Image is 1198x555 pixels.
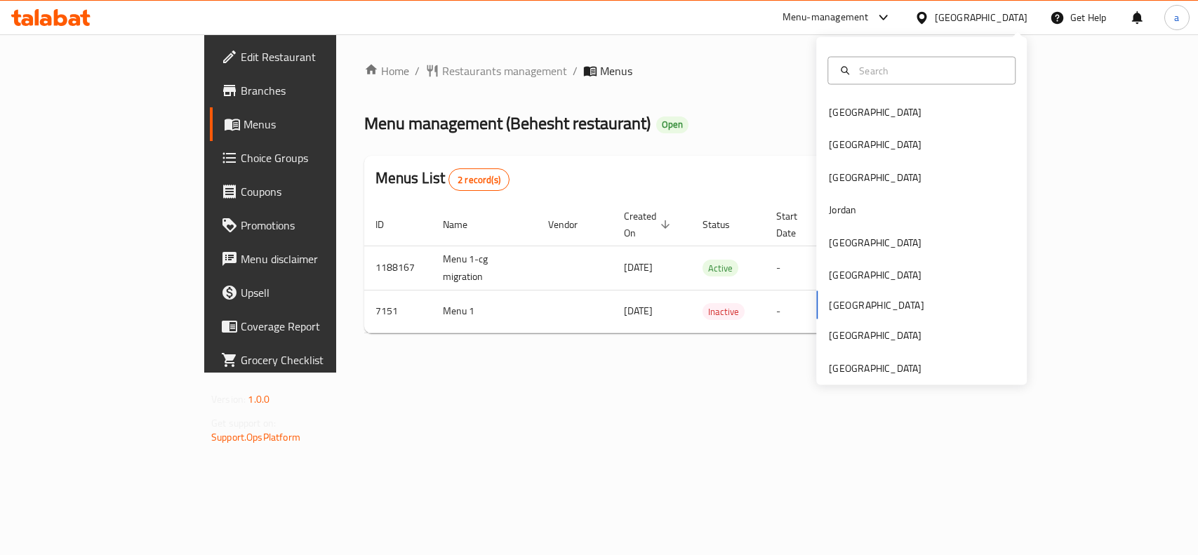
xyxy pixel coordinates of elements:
[375,216,402,233] span: ID
[415,62,420,79] li: /
[573,62,578,79] li: /
[548,216,596,233] span: Vendor
[624,208,674,241] span: Created On
[210,175,404,208] a: Coupons
[364,107,651,139] span: Menu management ( Behesht restaurant )
[211,428,300,446] a: Support.OpsPlatform
[442,62,567,79] span: Restaurants management
[783,9,869,26] div: Menu-management
[364,62,966,79] nav: breadcrumb
[624,258,653,276] span: [DATE]
[432,246,537,290] td: Menu 1-cg migration
[703,260,738,276] span: Active
[210,343,404,377] a: Grocery Checklist
[448,168,510,191] div: Total records count
[829,105,921,120] div: [GEOGRAPHIC_DATA]
[241,318,393,335] span: Coverage Report
[765,290,832,333] td: -
[210,242,404,276] a: Menu disclaimer
[853,62,1006,78] input: Search
[1174,10,1179,25] span: a
[703,216,748,233] span: Status
[241,48,393,65] span: Edit Restaurant
[241,250,393,267] span: Menu disclaimer
[829,360,921,375] div: [GEOGRAPHIC_DATA]
[703,304,745,320] span: Inactive
[241,352,393,368] span: Grocery Checklist
[935,10,1027,25] div: [GEOGRAPHIC_DATA]
[210,40,404,74] a: Edit Restaurant
[375,168,510,191] h2: Menus List
[241,284,393,301] span: Upsell
[703,303,745,320] div: Inactive
[244,116,393,133] span: Menus
[425,62,567,79] a: Restaurants management
[248,390,269,408] span: 1.0.0
[210,276,404,309] a: Upsell
[241,82,393,99] span: Branches
[211,414,276,432] span: Get support on:
[600,62,632,79] span: Menus
[211,390,246,408] span: Version:
[443,216,486,233] span: Name
[210,141,404,175] a: Choice Groups
[449,173,509,187] span: 2 record(s)
[829,202,856,218] div: Jordan
[656,119,688,131] span: Open
[829,234,921,250] div: [GEOGRAPHIC_DATA]
[776,208,816,241] span: Start Date
[241,149,393,166] span: Choice Groups
[829,267,921,283] div: [GEOGRAPHIC_DATA]
[210,208,404,242] a: Promotions
[765,246,832,290] td: -
[241,183,393,200] span: Coupons
[829,328,921,343] div: [GEOGRAPHIC_DATA]
[210,309,404,343] a: Coverage Report
[432,290,537,333] td: Menu 1
[656,116,688,133] div: Open
[241,217,393,234] span: Promotions
[829,169,921,185] div: [GEOGRAPHIC_DATA]
[210,74,404,107] a: Branches
[829,137,921,152] div: [GEOGRAPHIC_DATA]
[624,302,653,320] span: [DATE]
[364,203,1062,333] table: enhanced table
[210,107,404,141] a: Menus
